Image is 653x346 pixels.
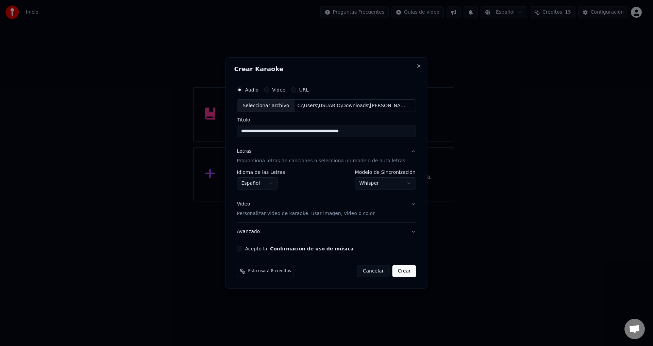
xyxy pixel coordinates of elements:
[270,246,354,251] button: Acepto la
[357,265,390,277] button: Cancelar
[237,201,374,217] div: Video
[234,66,419,72] h2: Crear Karaoke
[237,223,416,241] button: Avanzado
[237,196,416,223] button: VideoPersonalizar video de karaoke: usar imagen, video o color
[299,87,308,92] label: URL
[272,87,285,92] label: Video
[237,100,295,112] div: Seleccionar archivo
[237,210,374,217] p: Personalizar video de karaoke: usar imagen, video o color
[237,148,251,155] div: Letras
[237,143,416,170] button: LetrasProporciona letras de canciones o selecciona un modelo de auto letras
[237,158,405,165] p: Proporciona letras de canciones o selecciona un modelo de auto letras
[355,170,416,175] label: Modelo de Sincronización
[295,102,410,109] div: C:\Users\USUARIO\Downloads\[PERSON_NAME] SACRAMENTO Y [PERSON_NAME] - [PERSON_NAME], HAY PALOMITA...
[245,246,353,251] label: Acepto la
[248,268,291,274] span: Esto usará 8 créditos
[237,170,416,195] div: LetrasProporciona letras de canciones o selecciona un modelo de auto letras
[392,265,416,277] button: Crear
[245,87,258,92] label: Audio
[237,170,285,175] label: Idioma de las Letras
[237,118,416,122] label: Título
